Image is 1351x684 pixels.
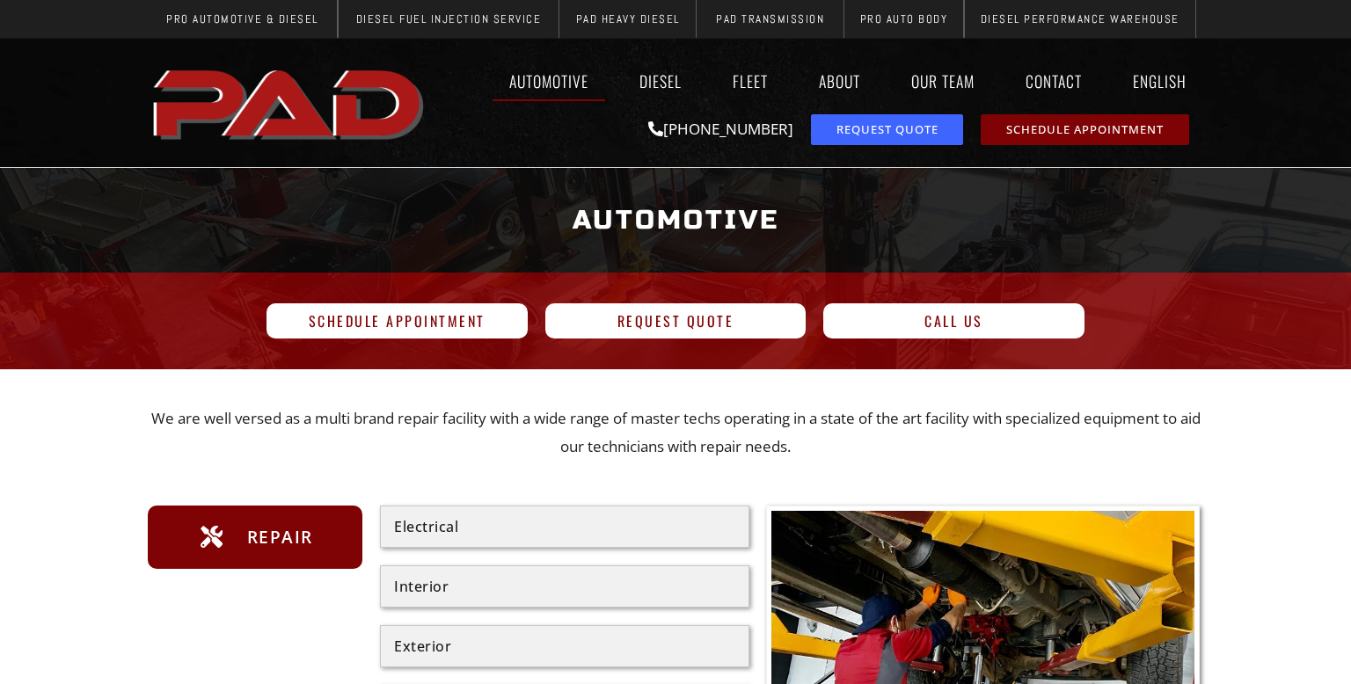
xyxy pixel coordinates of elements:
[309,314,486,328] span: Schedule Appointment
[1009,61,1099,101] a: Contact
[648,119,793,139] a: [PHONE_NUMBER]
[1006,124,1164,135] span: Schedule Appointment
[836,124,938,135] span: Request Quote
[716,61,785,101] a: Fleet
[148,404,1203,462] p: We are well versed as a multi brand repair facility with a wide range of master techs operating i...
[981,114,1189,145] a: schedule repair or service appointment
[433,61,1203,101] nav: Menu
[576,13,680,25] span: PAD Heavy Diesel
[545,303,807,338] a: Request Quote
[1116,61,1203,101] a: English
[716,13,824,25] span: PAD Transmission
[356,13,542,25] span: Diesel Fuel Injection Service
[811,114,963,145] a: request a service or repair quote
[895,61,991,101] a: Our Team
[860,13,948,25] span: Pro Auto Body
[148,55,433,150] img: The image shows the word "PAD" in bold, red, uppercase letters with a slight shadow effect.
[166,13,318,25] span: Pro Automotive & Diesel
[148,55,433,150] a: pro automotive and diesel home page
[394,579,735,593] div: Interior
[157,187,1194,253] h1: Automotive
[493,61,605,101] a: Automotive
[243,523,313,551] span: Repair
[981,13,1179,25] span: Diesel Performance Warehouse
[394,639,735,653] div: Exterior
[623,61,698,101] a: Diesel
[924,314,983,328] span: Call Us
[267,303,528,338] a: Schedule Appointment
[802,61,877,101] a: About
[823,303,1084,338] a: Call Us
[617,314,734,328] span: Request Quote
[394,520,735,534] div: Electrical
